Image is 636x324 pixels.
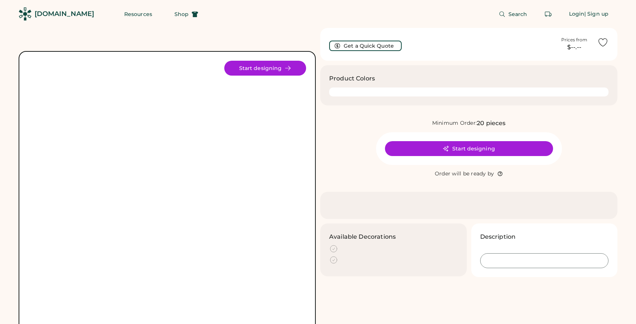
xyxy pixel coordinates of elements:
button: Start designing [224,61,306,76]
button: Shop [166,7,207,22]
div: | Sign up [584,10,608,18]
div: Prices from [561,37,587,43]
div: 20 pieces [477,119,505,128]
button: Resources [115,7,161,22]
button: Get a Quick Quote [329,41,402,51]
h3: Product Colors [329,74,375,83]
div: [DOMAIN_NAME] [35,9,94,19]
button: Search [490,7,536,22]
div: Login [569,10,585,18]
h3: Description [480,232,516,241]
span: Shop [174,12,189,17]
button: Retrieve an order [541,7,556,22]
img: Rendered Logo - Screens [19,7,32,20]
div: Order will be ready by [435,170,494,178]
h3: Available Decorations [329,232,396,241]
div: Minimum Order: [432,120,477,127]
span: Search [508,12,527,17]
button: Start designing [385,141,553,156]
div: $--.-- [556,43,593,52]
